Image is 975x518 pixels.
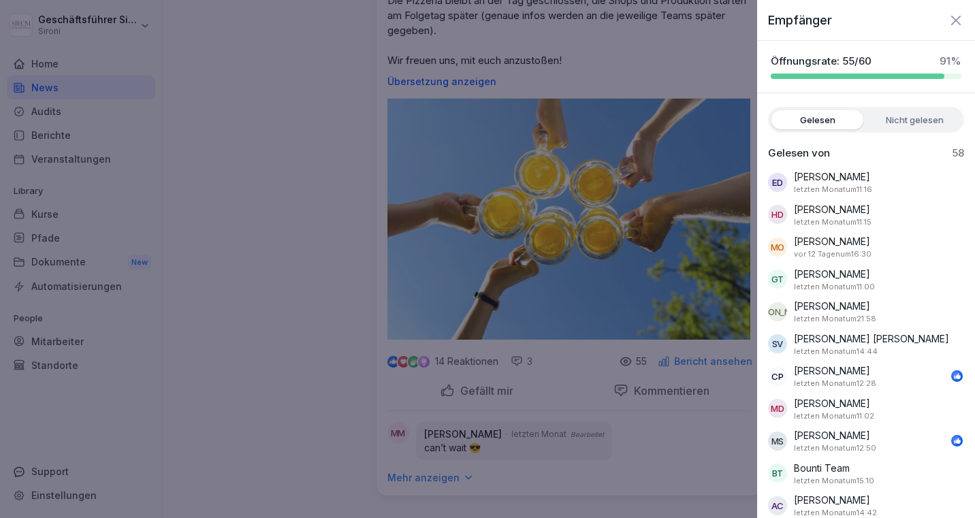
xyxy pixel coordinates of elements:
[794,248,872,260] p: 7. September 2025 um 16:30
[768,302,787,321] div: [PERSON_NAME]
[768,11,832,29] p: Empfänger
[952,371,963,382] img: like
[869,110,961,129] label: Nicht gelesen
[768,146,830,160] p: Gelesen von
[794,428,870,442] p: [PERSON_NAME]
[794,410,874,422] p: 4. August 2025 um 11:02
[794,493,870,507] p: [PERSON_NAME]
[794,169,870,184] p: [PERSON_NAME]
[794,184,872,195] p: 4. August 2025 um 11:16
[768,367,787,386] div: CP
[794,475,874,487] p: 21. August 2025 um 15:10
[794,313,876,325] p: 6. August 2025 um 21:58
[768,270,787,289] div: GT
[794,281,875,293] p: 4. August 2025 um 11:00
[771,110,863,129] label: Gelesen
[768,399,787,418] div: MD
[771,54,872,68] p: Öffnungsrate: 55/60
[794,299,870,313] p: [PERSON_NAME]
[768,205,787,224] div: HD
[794,216,872,228] p: 4. August 2025 um 11:15
[768,496,787,515] div: AC
[940,54,961,68] p: 91 %
[794,346,878,357] p: 4. August 2025 um 14:44
[794,378,876,389] p: 7. August 2025 um 12:28
[952,146,964,160] p: 58
[794,267,870,281] p: [PERSON_NAME]
[768,464,787,483] div: BT
[794,396,870,410] p: [PERSON_NAME]
[794,461,850,475] p: Bounti Team
[794,363,870,378] p: [PERSON_NAME]
[794,331,949,346] p: [PERSON_NAME] [PERSON_NAME]
[794,234,870,248] p: [PERSON_NAME]
[768,238,787,257] div: MO
[768,432,787,451] div: MS
[952,436,963,447] img: like
[768,334,787,353] div: SV
[794,202,870,216] p: [PERSON_NAME]
[794,442,876,454] p: 4. August 2025 um 12:50
[768,173,787,192] div: ED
